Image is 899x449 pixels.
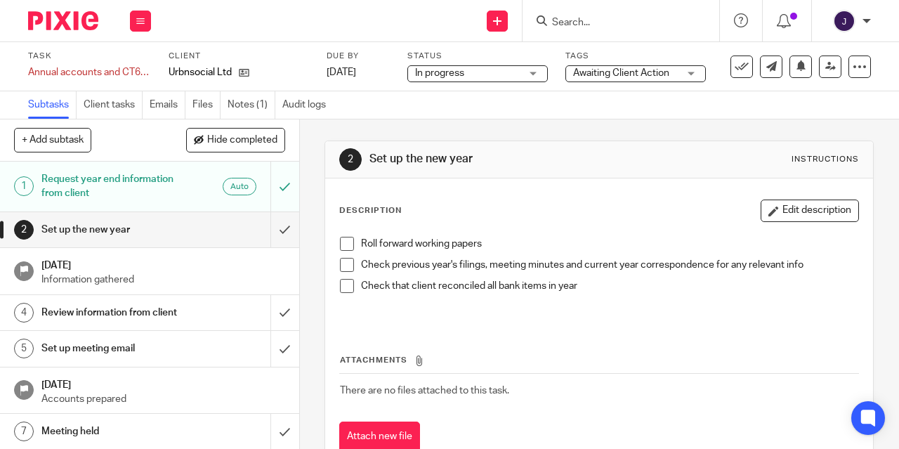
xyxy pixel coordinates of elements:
[339,205,402,216] p: Description
[339,148,362,171] div: 2
[551,17,677,30] input: Search
[28,11,98,30] img: Pixie
[223,178,256,195] div: Auto
[41,392,285,406] p: Accounts prepared
[41,273,285,287] p: Information gathered
[14,220,34,240] div: 2
[186,128,285,152] button: Hide completed
[833,10,855,32] img: svg%3E
[169,65,232,79] p: Urbnsocial Ltd
[28,51,151,62] label: Task
[565,51,706,62] label: Tags
[282,91,333,119] a: Audit logs
[150,91,185,119] a: Emails
[41,302,185,323] h1: Review information from client
[14,176,34,196] div: 1
[192,91,221,119] a: Files
[14,422,34,441] div: 7
[41,219,185,240] h1: Set up the new year
[340,356,407,364] span: Attachments
[28,65,151,79] div: Annual accounts and CT600 return
[41,338,185,359] h1: Set up meeting email
[28,91,77,119] a: Subtasks
[14,303,34,323] div: 4
[228,91,275,119] a: Notes (1)
[14,339,34,358] div: 5
[327,51,390,62] label: Due by
[84,91,143,119] a: Client tasks
[361,237,858,251] p: Roll forward working papers
[207,135,277,146] span: Hide completed
[415,68,464,78] span: In progress
[340,386,509,396] span: There are no files attached to this task.
[41,255,285,273] h1: [DATE]
[41,375,285,392] h1: [DATE]
[361,258,858,272] p: Check previous year's filings, meeting minutes and current year correspondence for any relevant info
[361,279,858,293] p: Check that client reconciled all bank items in year
[41,421,185,442] h1: Meeting held
[169,51,309,62] label: Client
[327,67,356,77] span: [DATE]
[14,128,91,152] button: + Add subtask
[573,68,669,78] span: Awaiting Client Action
[407,51,548,62] label: Status
[761,200,859,222] button: Edit description
[41,169,185,204] h1: Request year end information from client
[792,154,859,165] div: Instructions
[369,152,629,167] h1: Set up the new year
